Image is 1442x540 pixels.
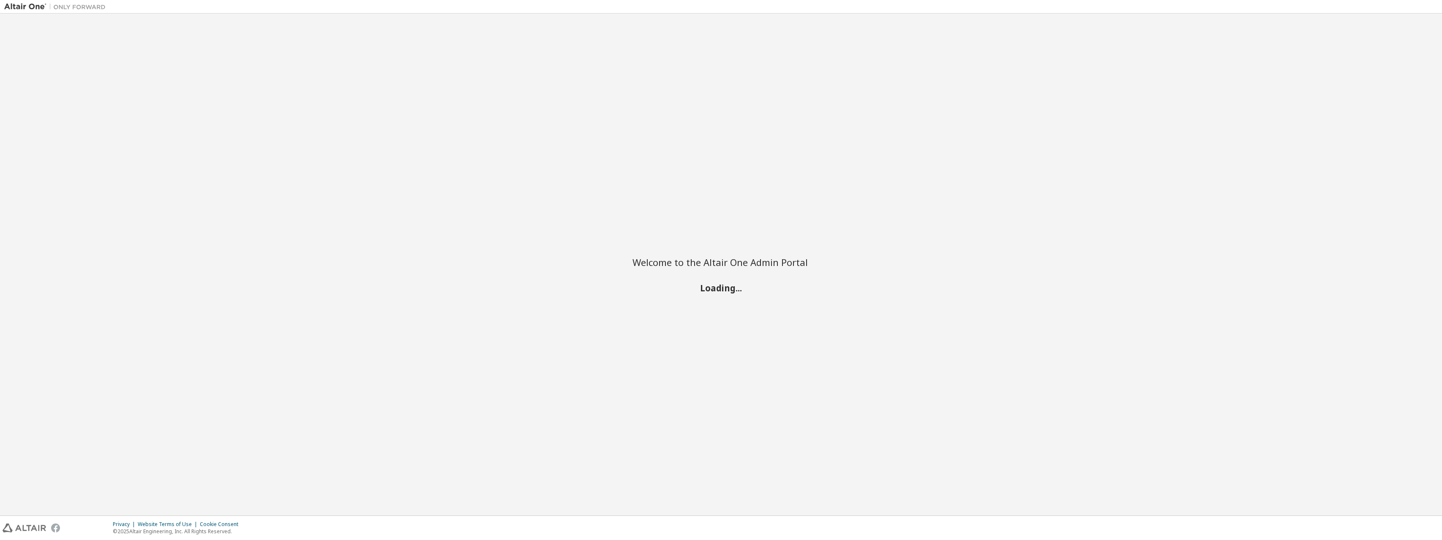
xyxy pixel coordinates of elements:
div: Privacy [113,521,138,528]
div: Website Terms of Use [138,521,200,528]
h2: Loading... [632,282,810,293]
p: © 2025 Altair Engineering, Inc. All Rights Reserved. [113,528,243,535]
h2: Welcome to the Altair One Admin Portal [632,256,810,268]
img: Altair One [4,3,110,11]
div: Cookie Consent [200,521,243,528]
img: facebook.svg [51,524,60,532]
img: altair_logo.svg [3,524,46,532]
